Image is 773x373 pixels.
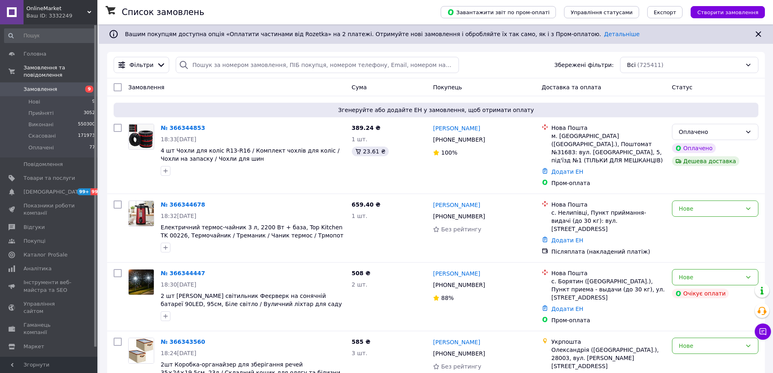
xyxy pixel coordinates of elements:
div: Нове [679,204,742,213]
span: Скасовані [28,132,56,140]
img: Фото товару [129,201,154,226]
span: Інструменти веб-майстра та SEO [24,279,75,293]
span: 585 ₴ [352,339,370,345]
span: Нові [28,98,40,106]
span: Каталог ProSale [24,251,67,259]
span: Відгуки [24,224,45,231]
span: Показники роботи компанії [24,202,75,217]
a: [PERSON_NAME] [433,338,480,346]
span: 9 [85,86,93,93]
span: Замовлення [128,84,164,91]
span: 659.40 ₴ [352,201,381,208]
div: Дешева доставка [672,156,739,166]
a: Додати ЕН [551,306,584,312]
span: 18:32[DATE] [161,213,196,219]
span: Покупець [433,84,462,91]
span: (725411) [637,62,663,68]
span: Повідомлення [24,161,63,168]
a: [PERSON_NAME] [433,124,480,132]
a: Фото товару [128,338,154,364]
span: Cума [352,84,367,91]
span: 508 ₴ [352,270,370,276]
div: [PHONE_NUMBER] [431,211,487,222]
div: с. Борятин ([GEOGRAPHIC_DATA].), Пункт приема - выдачи (до 30 кг), ул. [STREET_ADDRESS] [551,277,665,302]
span: 18:33[DATE] [161,136,196,142]
a: Створити замовлення [683,9,765,15]
span: 171973 [78,132,95,140]
span: Управління статусами [571,9,633,15]
button: Експорт [647,6,683,18]
a: № 366344853 [161,125,205,131]
button: Управління статусами [564,6,639,18]
span: 99+ [77,188,90,195]
a: № 366344678 [161,201,205,208]
div: Нова Пошта [551,201,665,209]
div: Оплачено [672,143,716,153]
span: Всі [627,61,635,69]
div: Нове [679,273,742,282]
a: 4 шт Чохли для коліс R13-R16 / Комплект чохлів для коліс / Чохли на запаску / Чохли для шин [161,147,340,162]
span: Оплачені [28,144,54,151]
a: 2 шт [PERSON_NAME] світильник Феєрверк на сонячній батареї 90LED, 95см, Біле світло / Вуличний лі... [161,293,342,307]
a: [PERSON_NAME] [433,201,480,209]
span: Аналітика [24,265,52,272]
input: Пошук [4,28,96,43]
a: Додати ЕН [551,168,584,175]
input: Пошук за номером замовлення, ПІБ покупця, номером телефону, Email, номером накладної [176,57,459,73]
div: [PHONE_NUMBER] [431,279,487,291]
a: Електричний термос-чайник 3 л, 2200 Вт + база, Top Kitchen TK 00226, Термочайник / Треманик / Чан... [161,224,343,239]
span: 18:24[DATE] [161,350,196,356]
span: 100% [441,149,457,156]
div: [PHONE_NUMBER] [431,348,487,359]
a: Фото товару [128,124,154,150]
div: Оплачено [679,127,742,136]
div: Пром-оплата [551,179,665,187]
span: Товари та послуги [24,175,75,182]
span: Головна [24,50,46,58]
span: 1 шт. [352,213,368,219]
span: Без рейтингу [441,363,481,370]
img: Фото товару [129,270,154,295]
span: 3 шт. [352,350,368,356]
div: 23.61 ₴ [352,147,389,156]
a: [PERSON_NAME] [433,270,480,278]
span: Створити замовлення [697,9,758,15]
div: Укрпошта [551,338,665,346]
span: [DEMOGRAPHIC_DATA] [24,188,84,196]
a: Фото товару [128,201,154,226]
a: Фото товару [128,269,154,295]
span: Прийняті [28,110,54,117]
span: Замовлення [24,86,57,93]
div: Ваш ID: 3332249 [26,12,97,19]
span: 389.24 ₴ [352,125,381,131]
div: м. [GEOGRAPHIC_DATA] ([GEOGRAPHIC_DATA].), Поштомат №31683: вул. [GEOGRAPHIC_DATA], 5, під'їзд №1... [551,132,665,164]
div: Нове [679,341,742,350]
span: Експорт [654,9,676,15]
div: Нова Пошта [551,124,665,132]
button: Чат з покупцем [755,323,771,340]
img: Фото товару [129,124,154,149]
span: OnlineMarket [26,5,87,12]
a: № 366343560 [161,339,205,345]
div: [PHONE_NUMBER] [431,134,487,145]
img: Фото товару [129,338,154,363]
div: Олександрія ([GEOGRAPHIC_DATA].), 28003, вул. [PERSON_NAME][STREET_ADDRESS] [551,346,665,370]
span: 18:30[DATE] [161,281,196,288]
span: Замовлення та повідомлення [24,64,97,79]
span: Фільтри [129,61,153,69]
div: Очікує оплати [672,289,729,298]
span: 1 шт. [352,136,368,142]
a: № 366344447 [161,270,205,276]
span: Доставка та оплата [542,84,601,91]
div: Післяплата (накладений платіж) [551,248,665,256]
span: 550300 [78,121,95,128]
span: Без рейтингу [441,226,481,233]
span: Управління сайтом [24,300,75,315]
button: Завантажити звіт по пром-оплаті [441,6,556,18]
span: Вашим покупцям доступна опція «Оплатити частинами від Rozetka» на 2 платежі. Отримуйте нові замов... [125,31,640,37]
span: Маркет [24,343,44,350]
div: Нова Пошта [551,269,665,277]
